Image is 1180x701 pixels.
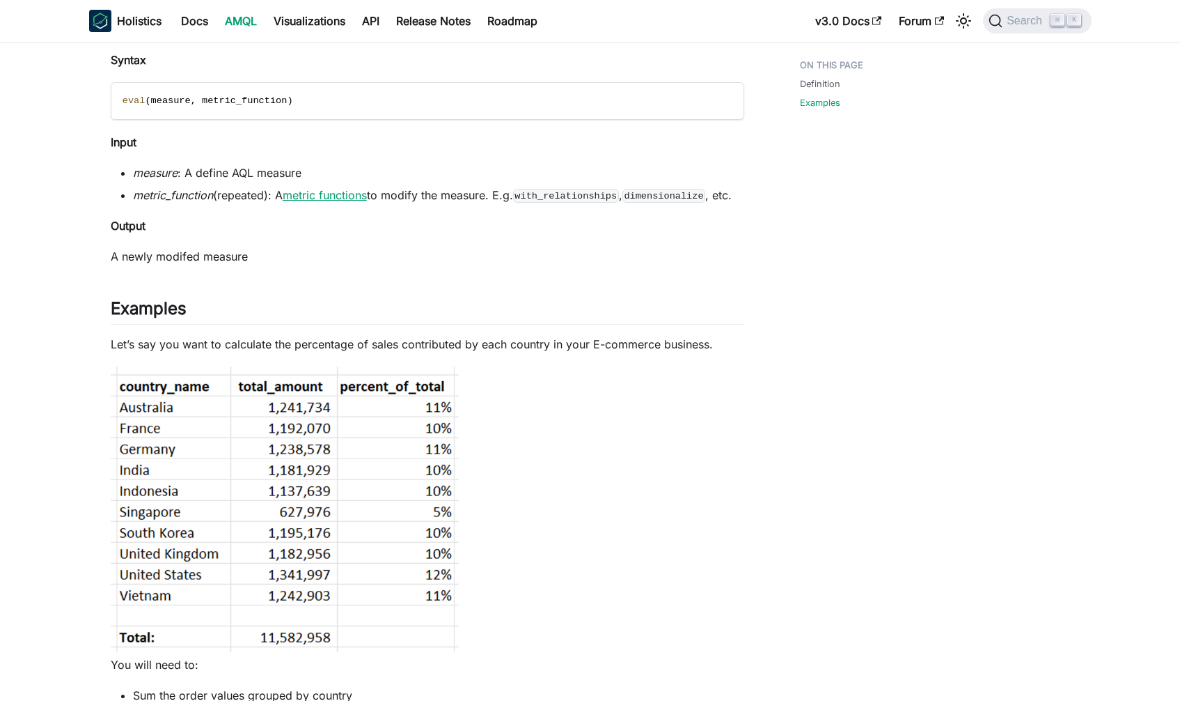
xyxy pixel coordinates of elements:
[123,95,145,106] span: eval
[287,95,292,106] span: )
[111,298,744,325] h2: Examples
[111,219,145,233] strong: Output
[807,10,890,32] a: v3.0 Docs
[117,13,162,29] b: Holistics
[1002,15,1051,27] span: Search
[265,10,354,32] a: Visualizations
[354,10,388,32] a: API
[111,656,744,673] p: You will need to:
[173,10,217,32] a: Docs
[111,53,146,67] strong: Syntax
[1051,14,1064,26] kbd: ⌘
[1067,14,1081,26] kbd: K
[202,95,287,106] span: metric_function
[133,164,744,181] li: : A define AQL measure
[952,10,975,32] button: Switch between dark and light mode (currently light mode)
[283,188,367,202] a: metric functions
[111,367,459,652] img: Percent of total
[388,10,479,32] a: Release Notes
[133,166,178,180] em: measure
[133,188,213,202] em: metric_function
[217,10,265,32] a: AMQL
[890,10,952,32] a: Forum
[111,336,744,353] p: Let’s say you want to calculate the percentage of sales contributed by each country in your E-com...
[111,135,136,149] strong: Input
[133,187,744,203] li: (repeated): A to modify the measure. E.g. , , etc.
[151,95,191,106] span: measure
[191,95,196,106] span: ,
[800,96,840,109] a: Examples
[89,10,111,32] img: Holistics
[479,10,546,32] a: Roadmap
[111,248,744,265] p: A newly modifed measure
[89,10,162,32] a: HolisticsHolistics
[800,77,840,91] a: Definition
[145,95,150,106] span: (
[622,189,705,203] code: dimensionalize
[513,189,619,203] code: with_relationships
[983,8,1091,33] button: Search (Command+K)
